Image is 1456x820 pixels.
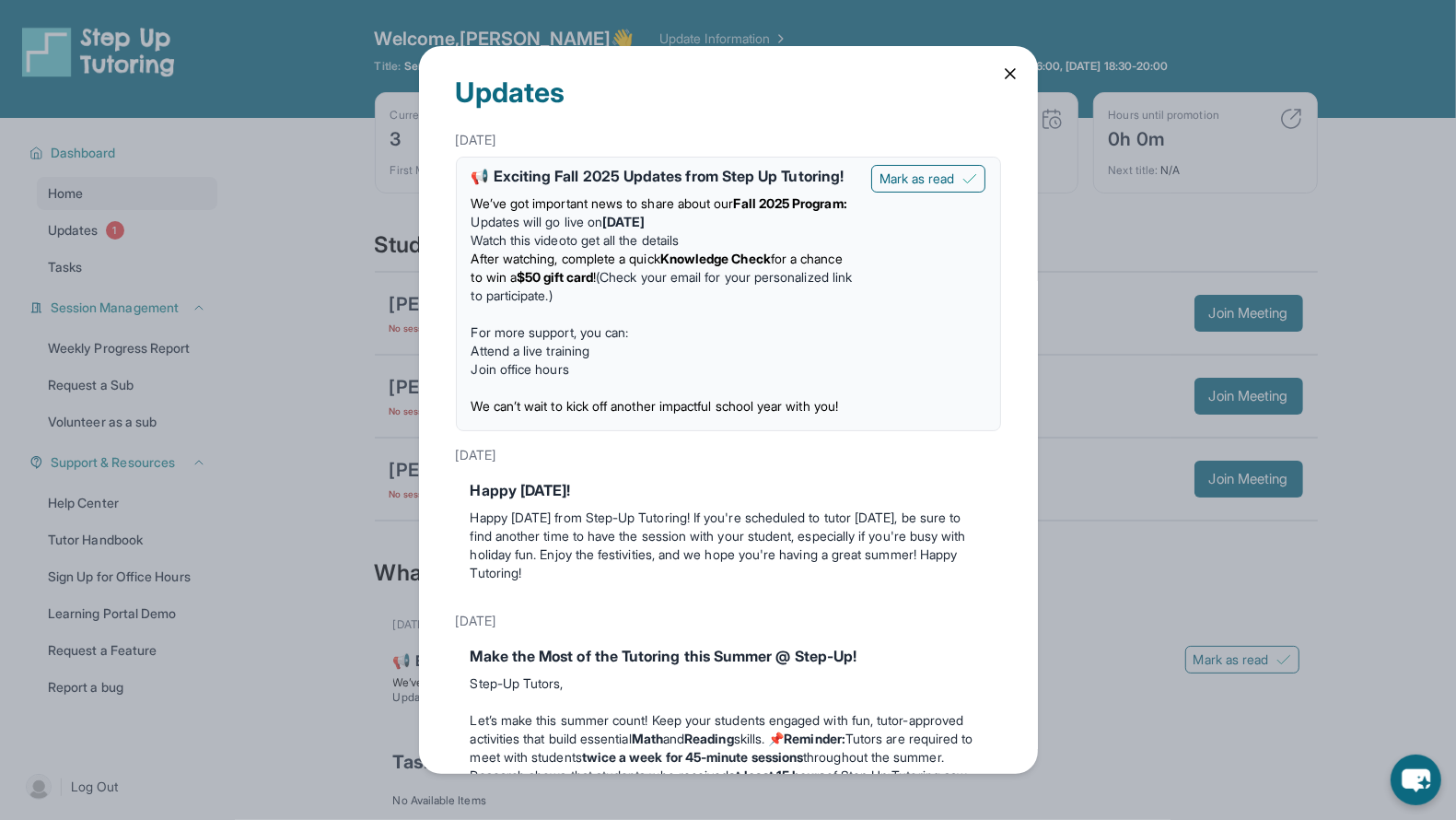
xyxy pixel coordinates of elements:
img: Mark as read [962,171,977,186]
a: Attend a live training [472,343,590,358]
strong: Reading [684,731,734,746]
div: [DATE] [456,439,1001,472]
div: [DATE] [456,604,1001,638]
p: For more support, you can: [472,323,856,342]
p: Happy [DATE] from Step-Up Tutoring! If you're scheduled to tutor [DATE], be sure to find another ... [471,509,986,582]
strong: twice a week for 45-minute sessions [582,749,803,765]
li: Updates will go live on [472,213,856,231]
button: chat-button [1391,755,1441,805]
div: Happy [DATE]! [471,479,986,501]
li: (Check your email for your personalized link to participate.) [472,250,856,305]
strong: Reminder: [784,731,845,746]
span: We’ve got important news to share about our [472,195,734,211]
li: to get all the details [472,231,856,250]
strong: Fall 2025 Program: [734,195,847,211]
span: Mark as read [879,170,955,188]
div: 📢 Exciting Fall 2025 Updates from Step Up Tutoring! [472,165,856,187]
div: Updates [456,46,1001,123]
strong: Math [632,731,663,746]
strong: [DATE] [602,214,645,229]
div: Make the Most of the Tutoring this Summer @ Step-Up! [471,645,986,667]
span: We can’t wait to kick off another impactful school year with you! [472,398,839,414]
a: Join office hours [472,361,569,377]
div: [DATE] [456,123,1001,157]
button: Mark as read [871,165,985,193]
span: ! [593,269,596,285]
strong: Knowledge Check [660,251,771,266]
span: After watching, complete a quick [472,251,660,266]
strong: $50 gift card [517,269,593,285]
strong: at least 15 hours [728,767,825,783]
p: Let’s make this summer count! Keep your students engaged with fun, tutor-approved activities that... [471,711,986,767]
p: Step-Up Tutors, [471,674,986,693]
a: Watch this video [472,232,566,248]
